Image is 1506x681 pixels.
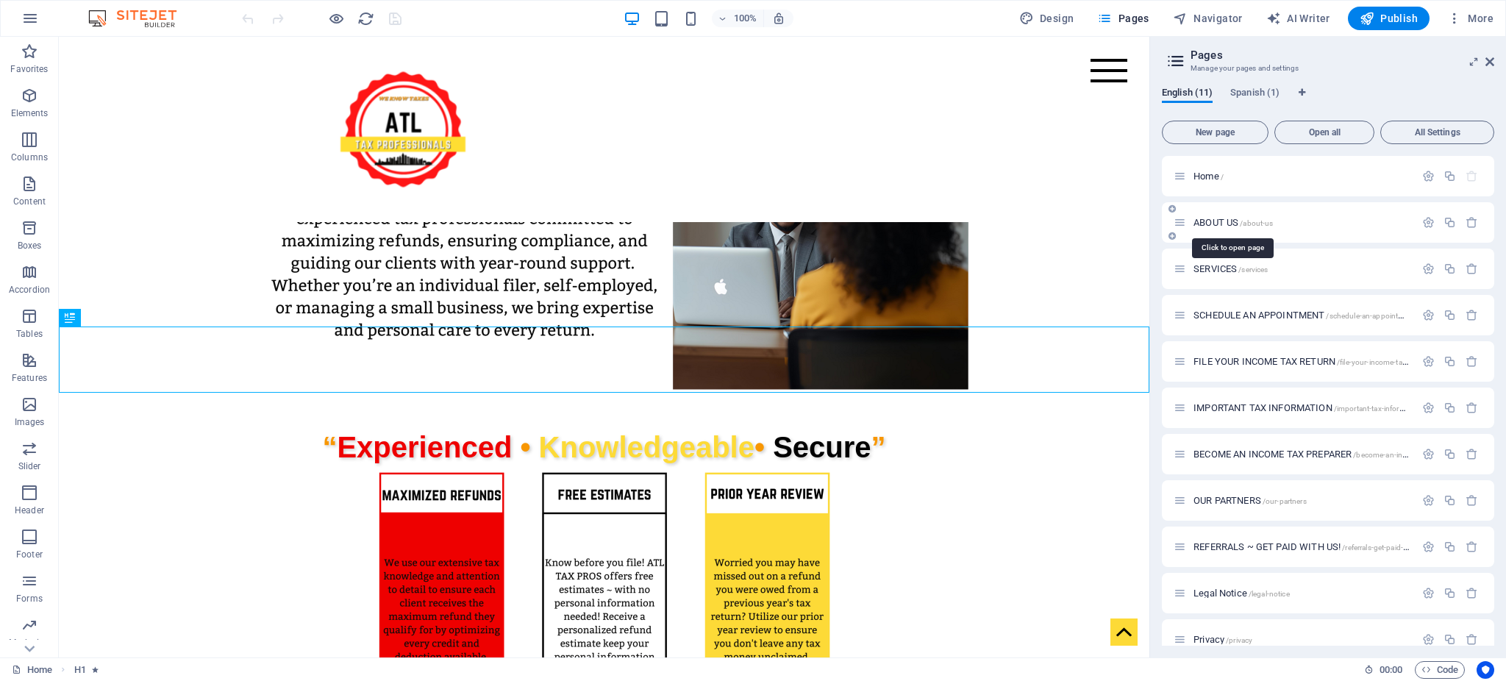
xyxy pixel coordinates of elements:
div: SCHEDULE AN APPOINTMENT/schedule-an-appointment [1189,310,1415,320]
div: Legal Notice/legal-notice [1189,588,1415,598]
span: /schedule-an-appointment [1326,312,1415,320]
p: Columns [11,151,48,163]
span: New page [1168,128,1262,137]
span: Click to open page [1193,402,1422,413]
p: Favorites [10,63,48,75]
div: Settings [1422,402,1435,414]
span: All Settings [1387,128,1488,137]
div: IMPORTANT TAX INFORMATION/important-tax-information [1189,403,1415,413]
span: /referrals-get-paid-with-us [1342,543,1428,552]
div: Remove [1466,402,1478,414]
p: Forms [16,593,43,605]
p: Marketing [9,637,49,649]
span: Click to select. Double-click to edit [74,661,86,679]
span: /become-an-income-tax-preparer [1353,451,1463,459]
div: Home/ [1189,171,1415,181]
div: ABOUT US/about-us [1189,218,1415,227]
div: Settings [1422,494,1435,507]
button: AI Writer [1260,7,1336,30]
div: Remove [1466,587,1478,599]
button: All Settings [1380,121,1494,144]
span: More [1447,11,1493,26]
span: Code [1421,661,1458,679]
span: /privacy [1226,636,1252,644]
div: Settings [1422,587,1435,599]
button: More [1441,7,1499,30]
div: Settings [1422,170,1435,182]
span: Click to open page [1193,171,1224,182]
div: Duplicate [1443,587,1456,599]
p: Boxes [18,240,42,252]
div: Remove [1466,216,1478,229]
div: Remove [1466,448,1478,460]
div: Duplicate [1443,309,1456,321]
div: Remove [1466,263,1478,275]
button: Click here to leave preview mode and continue editing [327,10,345,27]
p: Tables [16,328,43,340]
i: Reload page [357,10,374,27]
div: Remove [1466,309,1478,321]
div: Settings [1422,216,1435,229]
button: Navigator [1167,7,1249,30]
div: Settings [1422,263,1435,275]
div: FILE YOUR INCOME TAX RETURN/file-your-income-tax-return [1189,357,1415,366]
span: /file-your-income-tax-return [1337,358,1428,366]
span: / [1221,173,1224,181]
span: Click to open page [1193,495,1306,506]
span: ABOUT US [1193,217,1273,228]
div: Duplicate [1443,633,1456,646]
div: OUR PARTNERS/our-partners [1189,496,1415,505]
div: Settings [1422,541,1435,553]
div: SERVICES/services [1189,264,1415,274]
button: 100% [712,10,764,27]
button: New page [1162,121,1268,144]
button: Pages [1091,7,1155,30]
div: BECOME AN INCOME TAX PREPARER/become-an-income-tax-preparer [1189,449,1415,459]
p: Footer [16,549,43,560]
span: Click to open page [1193,263,1268,274]
div: Settings [1422,448,1435,460]
p: Slider [18,460,41,472]
div: Privacy/privacy [1189,635,1415,644]
span: /about-us [1240,219,1273,227]
h2: Pages [1191,49,1494,62]
span: Design [1019,11,1074,26]
div: Duplicate [1443,170,1456,182]
div: Duplicate [1443,541,1456,553]
span: : [1390,664,1392,675]
p: Header [15,504,44,516]
div: Language Tabs [1162,87,1494,115]
div: Settings [1422,355,1435,368]
span: 00 00 [1380,661,1402,679]
div: Duplicate [1443,448,1456,460]
div: Duplicate [1443,494,1456,507]
div: REFERRALS ~ GET PAID WITH US!/referrals-get-paid-with-us [1189,542,1415,552]
span: /our-partners [1263,497,1307,505]
h6: Session time [1364,661,1403,679]
button: Design [1013,7,1080,30]
div: Duplicate [1443,402,1456,414]
span: Publish [1360,11,1418,26]
div: Remove [1466,633,1478,646]
span: Open all [1281,128,1368,137]
p: Elements [11,107,49,119]
span: Pages [1097,11,1149,26]
button: reload [357,10,374,27]
button: Code [1415,661,1465,679]
span: Navigator [1173,11,1243,26]
div: The startpage cannot be deleted [1466,170,1478,182]
div: Duplicate [1443,355,1456,368]
button: Publish [1348,7,1430,30]
div: Remove [1466,355,1478,368]
i: On resize automatically adjust zoom level to fit chosen device. [772,12,785,25]
h3: Manage your pages and settings [1191,62,1465,75]
span: Click to open page [1193,541,1428,552]
span: Click to open page [1193,356,1428,367]
p: Images [15,416,45,428]
span: /services [1238,265,1268,274]
span: Spanish (1) [1230,84,1280,104]
span: English (11) [1162,84,1213,104]
span: AI Writer [1266,11,1330,26]
span: Click to open page [1193,634,1252,645]
div: Settings [1422,309,1435,321]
